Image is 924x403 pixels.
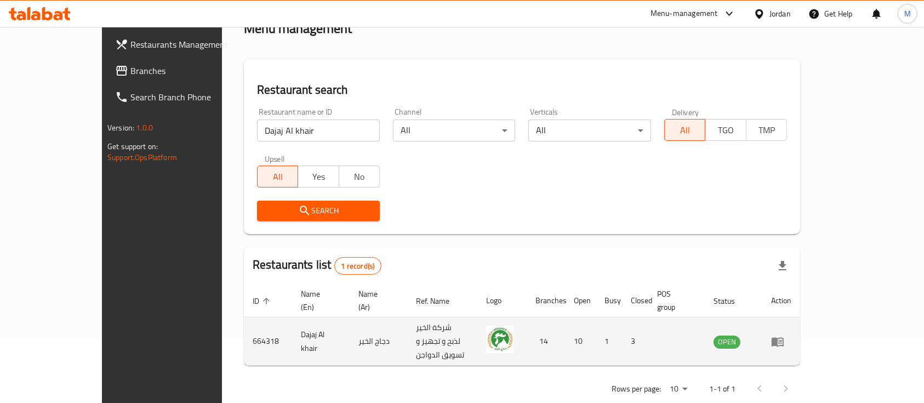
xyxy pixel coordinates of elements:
[257,201,380,221] button: Search
[262,169,294,185] span: All
[393,120,516,141] div: All
[769,253,796,279] div: Export file
[565,317,596,366] td: 10
[257,166,298,188] button: All
[527,317,565,366] td: 14
[565,284,596,317] th: Open
[596,284,622,317] th: Busy
[622,284,648,317] th: Closed
[407,317,477,366] td: شركة الخير لذبح و تجهيز و تسويق الدواجن
[714,294,749,308] span: Status
[657,287,692,314] span: POS group
[244,20,352,37] h2: Menu management
[714,336,740,348] span: OPEN
[265,155,285,162] label: Upsell
[107,139,158,154] span: Get support on:
[665,381,692,398] div: Rows per page:
[107,121,134,135] span: Version:
[339,166,380,188] button: No
[301,287,336,314] span: Name (En)
[335,261,381,271] span: 1 record(s)
[769,8,791,20] div: Jordan
[106,58,256,84] a: Branches
[709,382,735,396] p: 1-1 of 1
[528,120,651,141] div: All
[130,90,248,104] span: Search Branch Phone
[477,284,527,317] th: Logo
[714,336,740,349] div: OPEN
[762,284,800,317] th: Action
[527,284,565,317] th: Branches
[622,317,648,366] td: 3
[106,31,256,58] a: Restaurants Management
[672,108,699,116] label: Delivery
[266,204,371,218] span: Search
[257,120,380,141] input: Search for restaurant name or ID..
[136,121,153,135] span: 1.0.0
[292,317,350,366] td: Dajaj Al khair
[904,8,911,20] span: M
[664,119,705,141] button: All
[334,257,382,275] div: Total records count
[130,38,248,51] span: Restaurants Management
[107,150,177,164] a: Support.OpsPlatform
[596,317,622,366] td: 1
[651,7,718,20] div: Menu-management
[751,122,783,138] span: TMP
[350,317,407,366] td: دجاج الخير
[344,169,375,185] span: No
[257,82,787,98] h2: Restaurant search
[705,119,746,141] button: TGO
[303,169,334,185] span: Yes
[244,284,800,366] table: enhanced table
[416,294,464,308] span: Ref. Name
[486,326,514,353] img: Dajaj Al khair
[612,382,661,396] p: Rows per page:
[358,287,394,314] span: Name (Ar)
[669,122,701,138] span: All
[746,119,787,141] button: TMP
[253,257,381,275] h2: Restaurants list
[253,294,273,308] span: ID
[130,64,248,77] span: Branches
[244,317,292,366] td: 664318
[106,84,256,110] a: Search Branch Phone
[710,122,742,138] span: TGO
[298,166,339,188] button: Yes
